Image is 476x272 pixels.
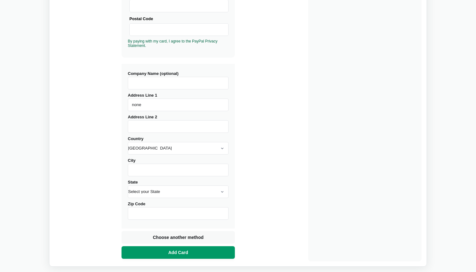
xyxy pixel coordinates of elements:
[122,231,235,244] button: Choose another method
[128,136,229,155] label: Country
[128,180,229,198] label: State
[128,39,218,48] a: By paying with my card, I agree to the PayPal Privacy Statement.
[151,234,205,241] span: Choose another method
[129,15,229,22] div: Postal Code
[128,142,229,155] select: Country
[128,120,229,133] input: Address Line 2
[128,77,229,89] input: Company Name (optional)
[128,164,229,176] input: City
[128,207,229,220] input: Zip Code
[128,201,229,220] label: Zip Code
[128,115,229,133] label: Address Line 2
[128,99,229,111] input: Address Line 1
[122,246,235,259] button: Add Card
[132,24,226,36] iframe: Secure Credit Card Frame - Postal Code
[128,185,229,198] select: State
[128,93,229,111] label: Address Line 1
[167,249,190,256] span: Add Card
[128,71,229,89] label: Company Name (optional)
[128,158,229,176] label: City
